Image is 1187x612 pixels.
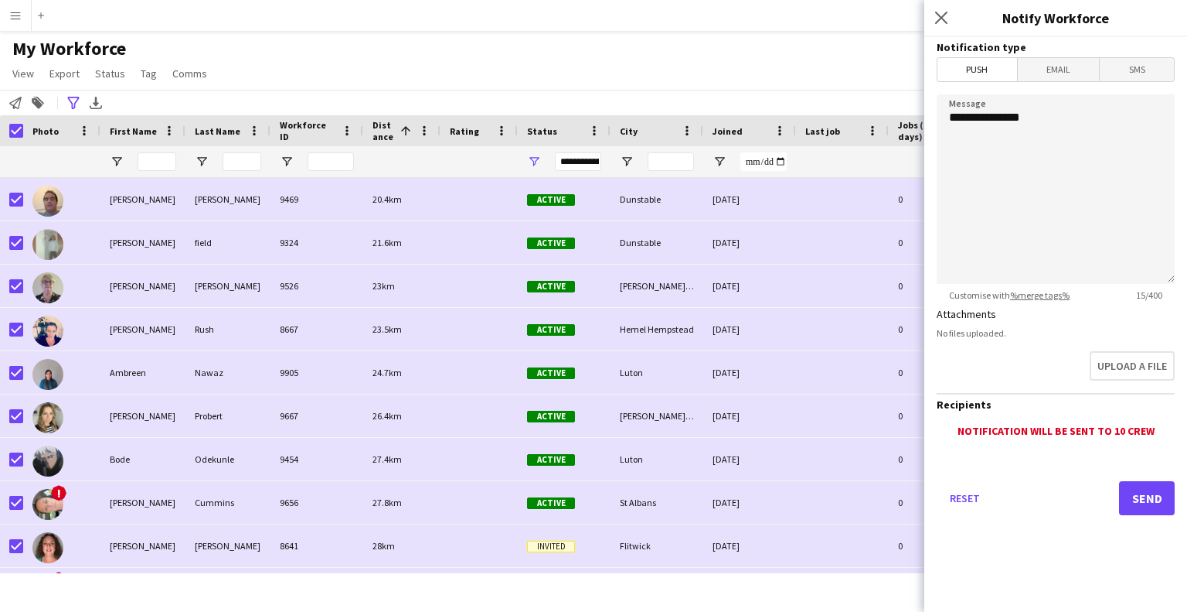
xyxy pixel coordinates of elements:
div: 0 [889,568,989,610]
div: [PERSON_NAME] [100,568,185,610]
div: 8766 [270,568,363,610]
span: Email [1018,58,1100,81]
div: 8641 [270,525,363,567]
span: Invited [527,541,575,552]
input: Workforce ID Filter Input [308,152,354,171]
span: Active [527,411,575,422]
div: Probert [185,395,270,437]
div: 0 [889,178,989,221]
span: City [620,125,638,137]
span: 28km [372,540,395,552]
span: Export [49,67,80,80]
div: 0 [889,395,989,437]
div: Luton [611,351,703,394]
span: Active [527,238,575,249]
span: 23km [372,280,395,292]
input: City Filter Input [648,152,694,171]
span: Jobs (last 90 days) [898,119,961,142]
app-action-btn: Advanced filters [64,94,83,112]
img: Bode Odekunle [32,446,63,477]
span: Active [527,454,575,466]
span: 21.6km [372,237,402,248]
div: Maidenhead [611,568,703,610]
div: Odekunle [185,438,270,480]
div: [DATE] [703,221,796,264]
span: Active [527,368,575,379]
div: Rush [185,308,270,350]
div: Dunstable [611,221,703,264]
span: Status [95,67,125,80]
div: field [185,221,270,264]
div: Bode [100,438,185,480]
div: [PERSON_NAME] [100,265,185,307]
input: Last Name Filter Input [223,152,261,171]
div: [PERSON_NAME] [100,221,185,264]
a: Export [43,63,86,84]
div: [PERSON_NAME] [185,525,270,567]
div: [PERSON_NAME] [100,308,185,350]
img: Katie Cummins [32,489,63,520]
img: ELAINE BARRY [32,272,63,303]
div: [DATE] [703,265,796,307]
h3: Notification type [937,40,1175,54]
a: Tag [134,63,163,84]
span: 24.7km [372,367,402,378]
h3: Notify Workforce [924,8,1187,28]
div: [PERSON_NAME] [185,265,270,307]
span: 27.4km [372,453,402,465]
button: Upload a file [1090,351,1175,381]
div: [DATE] [703,481,796,524]
div: [PERSON_NAME][GEOGRAPHIC_DATA] [611,395,703,437]
div: [DATE] [703,178,796,221]
span: Workforce ID [280,119,335,142]
div: [DATE] [703,525,796,567]
div: 9667 [270,395,363,437]
span: Rating [450,125,479,137]
div: 0 [889,308,989,350]
div: Hemel Hempstead [611,308,703,350]
img: Alan Butler [32,186,63,217]
a: View [6,63,40,84]
div: 0 [889,525,989,567]
button: Open Filter Menu [527,155,541,169]
span: First Name [110,125,157,137]
div: Cummins [185,481,270,524]
span: Joined [713,125,743,137]
span: 27.8km [372,497,402,508]
div: [PERSON_NAME] [100,178,185,221]
span: Photo [32,125,59,137]
span: Distance [372,119,394,142]
span: Active [527,281,575,292]
div: 0 [889,481,989,524]
div: [DATE] [703,568,796,610]
a: %merge tags% [1010,289,1070,301]
app-action-btn: Add to tag [29,94,47,112]
div: 9454 [270,438,363,480]
span: My Workforce [12,37,126,60]
span: Active [527,194,575,206]
div: [PERSON_NAME][GEOGRAPHIC_DATA] [611,265,703,307]
span: SMS [1100,58,1174,81]
app-action-btn: Export XLSX [87,94,105,112]
div: [DATE] [703,308,796,350]
div: [PERSON_NAME] [100,525,185,567]
div: Notification will be sent to 10 crew [937,424,1175,438]
button: Open Filter Menu [713,155,726,169]
span: 15 / 400 [1124,289,1175,301]
span: Active [527,324,575,336]
div: 9324 [270,221,363,264]
div: 0 [889,221,989,264]
span: ! [51,485,66,501]
div: 0 [889,351,989,394]
div: 8667 [270,308,363,350]
h3: Recipients [937,398,1175,412]
span: 23.5km [372,323,402,335]
span: Status [527,125,557,137]
div: Flitwick [611,525,703,567]
img: Susan Kozak [32,532,63,563]
div: [PERSON_NAME] [100,395,185,437]
button: Reset [937,481,992,515]
a: Status [89,63,131,84]
div: Ambreen [100,351,185,394]
div: St Albans [611,481,703,524]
